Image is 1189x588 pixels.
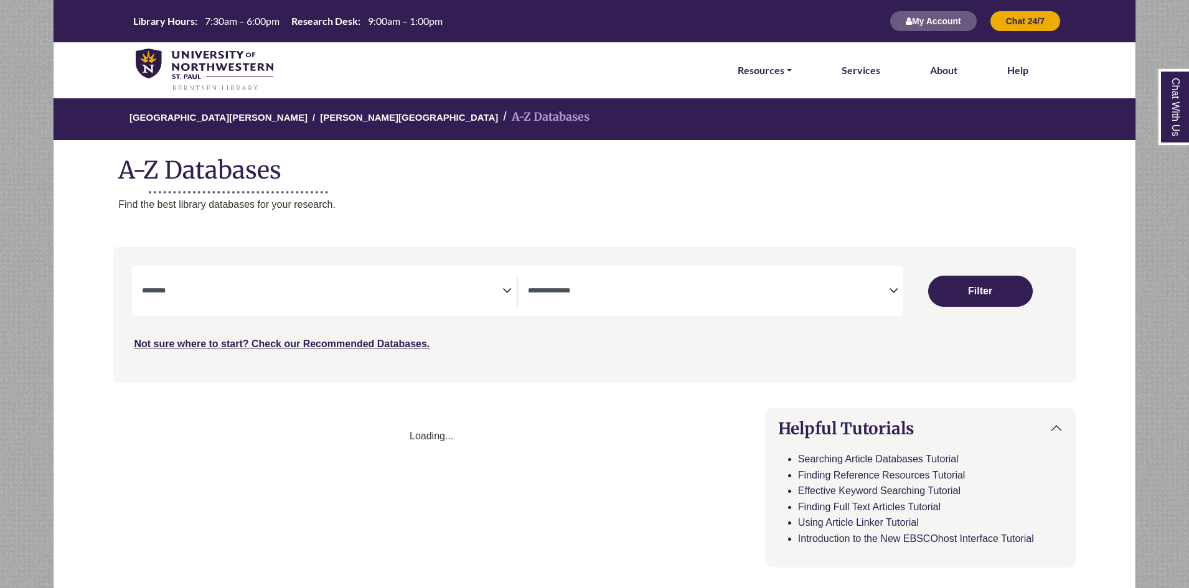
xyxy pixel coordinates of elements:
[113,247,1076,383] nav: Search filters
[286,14,361,27] th: Research Desk:
[890,11,977,32] button: My Account
[798,485,961,496] a: Effective Keyword Searching Tutorial
[368,15,443,27] span: 9:00am – 1:00pm
[1007,62,1028,78] a: Help
[766,409,1076,448] button: Helpful Tutorials
[205,15,280,27] span: 7:30am – 6:00pm
[128,14,198,27] th: Library Hours:
[134,338,430,349] a: Not sure where to start? Check our Recommended Databases.
[320,110,498,123] a: [PERSON_NAME][GEOGRAPHIC_DATA]
[798,470,966,480] a: Finding Reference Resources Tutorial
[990,11,1061,32] button: Chat 24/7
[890,16,977,26] a: My Account
[798,502,941,512] a: Finding Full Text Articles Tutorial
[142,287,503,297] textarea: Filter
[128,14,448,26] table: Hours Today
[738,62,792,78] a: Resources
[798,533,1034,544] a: Introduction to the New EBSCOhost Interface Tutorial
[528,287,889,297] textarea: Filter
[53,97,1135,140] nav: breadcrumb
[118,197,1135,213] p: Find the best library databases for your research.
[930,62,957,78] a: About
[128,14,448,29] a: Hours Today
[990,16,1061,26] a: Chat 24/7
[113,428,750,444] div: Loading...
[136,49,273,92] img: library_home
[842,62,880,78] a: Services
[928,276,1033,307] button: Submit for Search Results
[54,146,1135,184] h1: A-Z Databases
[129,110,308,123] a: [GEOGRAPHIC_DATA][PERSON_NAME]
[798,517,919,528] a: Using Article Linker Tutorial
[498,108,590,126] li: A-Z Databases
[798,454,959,464] a: Searching Article Databases Tutorial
